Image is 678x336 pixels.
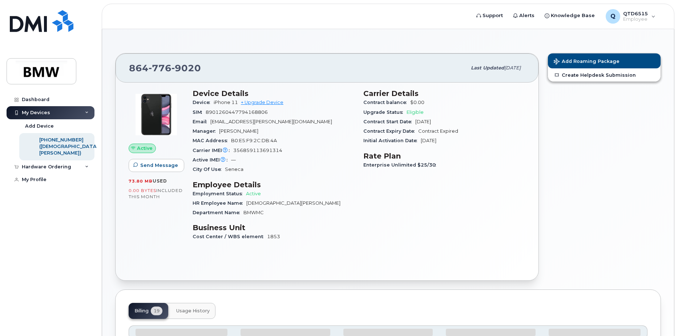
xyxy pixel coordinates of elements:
[363,119,415,124] span: Contract Start Date
[410,100,424,105] span: $0.00
[193,234,267,239] span: Cost Center / WBS element
[153,178,167,184] span: used
[267,234,280,239] span: 1853
[407,109,424,115] span: Eligible
[421,138,436,143] span: [DATE]
[193,109,206,115] span: SIM
[214,100,238,105] span: iPhone 11
[363,152,525,160] h3: Rate Plan
[231,157,236,163] span: —
[129,159,184,172] button: Send Message
[193,180,355,189] h3: Employee Details
[193,210,243,215] span: Department Name
[363,109,407,115] span: Upgrade Status
[548,53,661,68] button: Add Roaming Package
[149,63,171,73] span: 776
[134,93,178,136] img: iPhone_11.jpg
[233,148,282,153] span: 356859113691314
[504,65,521,71] span: [DATE]
[646,304,673,331] iframe: Messenger Launcher
[363,128,418,134] span: Contract Expiry Date
[241,100,283,105] a: + Upgrade Device
[193,100,214,105] span: Device
[171,63,201,73] span: 9020
[471,65,504,71] span: Last updated
[193,191,246,196] span: Employment Status
[415,119,431,124] span: [DATE]
[193,138,231,143] span: MAC Address
[548,68,661,81] a: Create Helpdesk Submission
[363,89,525,98] h3: Carrier Details
[243,210,264,215] span: BMWMC
[193,223,355,232] h3: Business Unit
[193,128,219,134] span: Manager
[193,119,210,124] span: Email
[137,145,153,152] span: Active
[129,188,156,193] span: 0.00 Bytes
[140,162,178,169] span: Send Message
[554,59,620,65] span: Add Roaming Package
[129,63,201,73] span: 864
[176,308,210,314] span: Usage History
[363,138,421,143] span: Initial Activation Date
[193,167,225,172] span: City Of Use
[129,179,153,184] span: 73.80 MB
[225,167,243,172] span: Seneca
[246,191,261,196] span: Active
[246,200,340,206] span: [DEMOGRAPHIC_DATA][PERSON_NAME]
[193,148,233,153] span: Carrier IMEI
[363,162,440,168] span: Enterprise Unlimited $25/30
[193,200,246,206] span: HR Employee Name
[219,128,258,134] span: [PERSON_NAME]
[193,157,231,163] span: Active IMEI
[206,109,268,115] span: 8901260447794168806
[418,128,458,134] span: Contract Expired
[363,100,410,105] span: Contract balance
[231,138,277,143] span: B0:E5:F9:2C:DB:4A
[210,119,332,124] span: [EMAIL_ADDRESS][PERSON_NAME][DOMAIN_NAME]
[193,89,355,98] h3: Device Details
